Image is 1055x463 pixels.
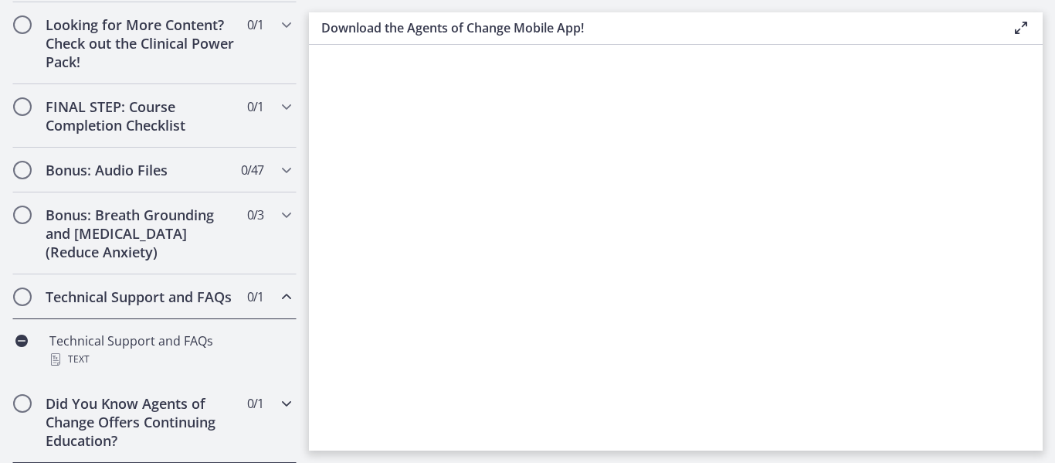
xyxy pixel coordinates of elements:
[241,161,263,179] span: 0 / 47
[46,161,234,179] h2: Bonus: Audio Files
[247,97,263,116] span: 0 / 1
[321,19,987,37] h3: Download the Agents of Change Mobile App!
[49,332,290,369] div: Technical Support and FAQs
[46,15,234,71] h2: Looking for More Content? Check out the Clinical Power Pack!
[46,288,234,306] h2: Technical Support and FAQs
[46,97,234,134] h2: FINAL STEP: Course Completion Checklist
[247,394,263,413] span: 0 / 1
[247,288,263,306] span: 0 / 1
[46,394,234,450] h2: Did You Know Agents of Change Offers Continuing Education?
[247,15,263,34] span: 0 / 1
[46,206,234,261] h2: Bonus: Breath Grounding and [MEDICAL_DATA] (Reduce Anxiety)
[49,350,290,369] div: Text
[247,206,263,224] span: 0 / 3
